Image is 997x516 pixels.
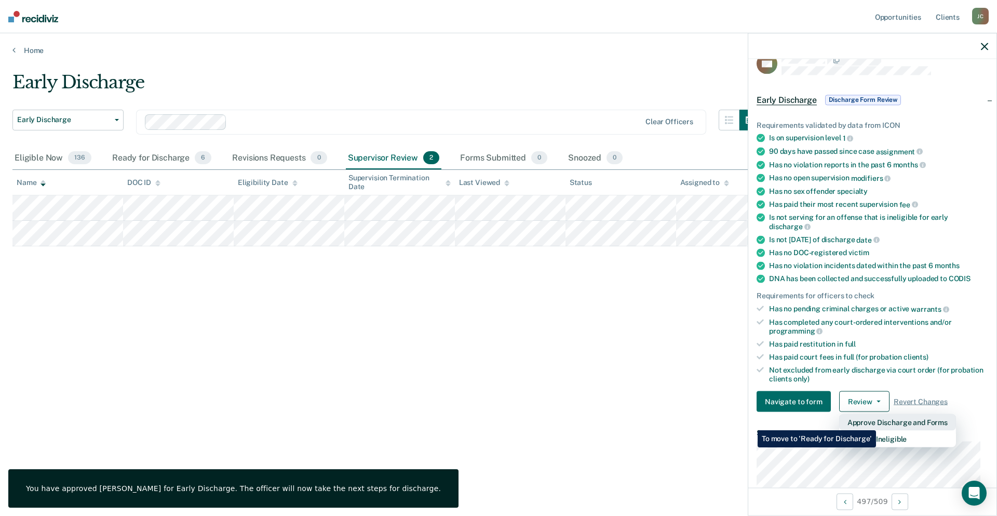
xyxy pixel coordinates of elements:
[769,365,988,383] div: Not excluded from early discharge via court order (for probation clients
[769,174,988,183] div: Has no open supervision
[311,151,327,165] span: 0
[645,117,693,126] div: Clear officers
[949,274,971,283] span: CODIS
[899,200,918,208] span: fee
[856,235,879,244] span: date
[892,493,908,510] button: Next Opportunity
[894,398,948,406] span: Revert Changes
[769,134,988,143] div: Is on supervision level
[769,235,988,244] div: Is not [DATE] of discharge
[12,72,760,101] div: Early Discharge
[972,8,989,24] div: J C
[757,292,988,300] div: Requirements for officers to check
[793,374,810,382] span: only)
[570,178,592,187] div: Status
[962,481,987,506] div: Open Intercom Messenger
[68,151,91,165] span: 136
[680,178,729,187] div: Assigned to
[769,160,988,169] div: Has no violation reports in the past 6
[757,391,831,412] button: Navigate to form
[458,147,549,170] div: Forms Submitted
[757,95,817,105] span: Early Discharge
[17,115,111,124] span: Early Discharge
[459,178,509,187] div: Last Viewed
[769,248,988,257] div: Has no DOC-registered
[839,414,956,431] button: Approve Discharge and Forms
[748,83,996,116] div: Early DischargeDischarge Form Review
[423,151,439,165] span: 2
[935,261,960,270] span: months
[769,213,988,231] div: Is not serving for an offense that is ineligible for early
[769,353,988,362] div: Has paid court fees in full (for probation
[348,174,451,191] div: Supervision Termination Date
[127,178,160,187] div: DOC ID
[837,187,868,195] span: specialty
[757,121,988,129] div: Requirements validated by data from ICON
[757,391,835,412] a: Navigate to form link
[769,187,988,195] div: Has no sex offender
[769,274,988,283] div: DNA has been collected and successfully uploaded to
[848,248,869,257] span: victim
[769,200,988,209] div: Has paid their most recent supervision
[12,147,93,170] div: Eligible Now
[238,178,298,187] div: Eligibility Date
[12,46,985,55] a: Home
[531,151,547,165] span: 0
[839,391,890,412] button: Review
[843,134,854,142] span: 1
[839,431,956,447] button: Mark as Ineligible
[769,261,988,270] div: Has no violation incidents dated within the past 6
[195,151,211,165] span: 6
[26,484,441,493] div: You have approved [PERSON_NAME] for Early Discharge. The officer will now take the next steps for...
[911,305,949,313] span: warrants
[748,487,996,515] div: 497 / 509
[769,340,988,349] div: Has paid restitution in
[230,147,329,170] div: Revisions Requests
[876,147,923,155] span: assignment
[837,493,853,510] button: Previous Opportunity
[757,429,988,438] dt: Supervision
[904,353,928,361] span: clients)
[607,151,623,165] span: 0
[851,174,891,182] span: modifiers
[346,147,442,170] div: Supervisor Review
[17,178,46,187] div: Name
[769,327,823,335] span: programming
[769,305,988,314] div: Has no pending criminal charges or active
[893,161,926,169] span: months
[825,95,901,105] span: Discharge Form Review
[769,317,988,335] div: Has completed any court-ordered interventions and/or
[769,147,988,156] div: 90 days have passed since case
[769,222,811,231] span: discharge
[8,11,58,22] img: Recidiviz
[845,340,856,348] span: full
[110,147,213,170] div: Ready for Discharge
[566,147,625,170] div: Snoozed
